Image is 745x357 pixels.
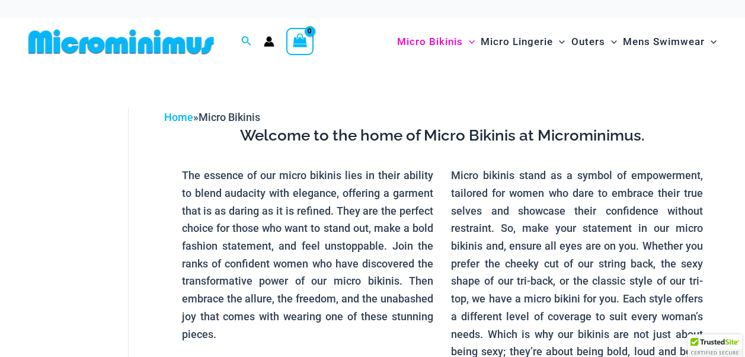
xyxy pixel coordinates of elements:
iframe: TrustedSite Certified [30,99,136,336]
a: View Shopping Cart, empty [286,28,314,55]
h3: Welcome to the home of Micro Bikinis at Microminimus. [173,126,712,146]
span: Menu Toggle [553,27,565,57]
a: Account icon link [264,36,274,47]
a: Home [164,111,193,123]
a: Micro BikinisMenu ToggleMenu Toggle [394,24,478,60]
a: Micro LingerieMenu ToggleMenu Toggle [478,24,568,60]
span: Menu Toggle [605,27,617,57]
div: TrustedSite Certified [688,334,742,357]
span: Micro Bikinis [199,111,260,123]
span: » [164,111,260,123]
nav: Site Navigation [392,22,721,62]
span: Menu Toggle [463,27,475,57]
span: Mens Swimwear [623,27,705,57]
span: Menu Toggle [705,27,717,57]
a: OutersMenu ToggleMenu Toggle [568,24,620,60]
p: The essence of our micro bikinis lies in their ability to blend audacity with elegance, offering ... [182,167,434,343]
img: MM SHOP LOGO FLAT [24,28,219,55]
a: Mens SwimwearMenu ToggleMenu Toggle [620,24,720,60]
span: Outers [571,27,605,57]
span: Micro Bikinis [397,27,463,57]
a: Search icon link [241,34,252,49]
span: Micro Lingerie [481,27,553,57]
